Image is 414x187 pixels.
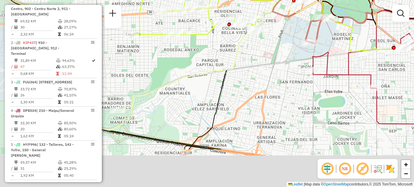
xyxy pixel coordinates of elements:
[20,24,58,30] td: 30
[64,172,94,179] td: 05:40
[20,165,58,172] td: 31
[36,80,72,84] span: | [STREET_ADDRESS]
[14,19,18,23] i: Distância Total
[23,142,37,147] span: HYF996
[20,133,58,139] td: 1,62 KM
[338,162,352,176] span: Ocultar NR
[91,109,95,112] em: Opções
[11,40,59,56] span: 2 -
[62,58,91,64] td: 94,63%
[11,165,14,172] td: /
[58,134,61,138] i: Tempo total em rota
[11,64,14,70] td: /
[23,182,37,186] span: HYG004
[23,80,36,84] span: FUU364
[58,167,62,170] i: % de utilização da cubagem
[11,1,74,16] span: | 900 - Centro 2, 901 - Centro, 902 - Centro Norte 2, 911 - [GEOGRAPHIC_DATA]
[20,86,58,92] td: 33,72 KM
[62,71,91,77] td: 11:04
[91,142,95,146] em: Opções
[56,59,61,62] i: % de utilização do peso
[64,133,94,139] td: 05:24
[20,172,58,179] td: 1,92 KM
[14,25,18,29] i: Total de Atividades
[373,164,382,174] img: Fluxo de ruas
[287,182,414,187] div: Map data © contributors,© 2025 TomTom, Microsoft
[14,167,18,170] i: Total de Atividades
[20,159,58,165] td: 59,57 KM
[14,93,18,97] i: Total de Atividades
[386,164,395,174] img: Exibir/Ocultar setores
[14,121,18,125] i: Distância Total
[23,1,36,5] span: KYE215
[64,120,94,126] td: 85,50%
[58,100,61,104] i: Tempo total em rota
[107,7,119,21] a: Nova sessão e pesquisa
[11,108,74,118] span: | 210 - Maipu/General Urquiza
[304,182,305,186] span: |
[64,24,94,30] td: 27,17%
[58,19,62,23] i: % de utilização do peso
[91,80,95,84] em: Opções
[11,99,14,105] td: =
[404,170,408,177] span: −
[58,121,62,125] i: % de utilização do peso
[23,108,36,113] span: DPE034
[64,126,94,132] td: 80,60%
[401,169,410,178] a: Zoom out
[11,133,14,139] td: =
[64,92,94,98] td: 41,10%
[11,126,14,132] td: /
[11,24,14,30] td: /
[56,72,59,75] i: Tempo total em rota
[14,161,18,164] i: Distância Total
[320,162,335,176] span: Ocultar deslocamento
[395,7,407,19] a: Exibir filtros
[64,18,94,24] td: 28,09%
[14,127,18,131] i: Total de Atividades
[64,31,94,37] td: 06:24
[324,182,349,186] a: OpenStreetMap
[11,71,14,77] td: =
[11,80,72,84] span: 3 -
[58,32,61,36] i: Tempo total em rota
[64,165,94,172] td: 25,29%
[11,108,74,118] span: 4 -
[91,41,95,44] em: Opções
[20,126,58,132] td: 20
[58,93,62,97] i: % de utilização da cubagem
[11,31,14,37] td: =
[20,120,58,126] td: 32,30 KM
[401,160,410,169] a: Zoom in
[11,92,14,98] td: /
[56,65,61,68] i: % de utilização da cubagem
[58,161,62,164] i: % de utilização do peso
[58,174,61,177] i: Tempo total em rota
[14,65,18,68] i: Total de Atividades
[11,142,74,158] span: | 132 - Talleres, 143 - Yofre, 150 - General [PERSON_NAME]
[20,92,58,98] td: 26
[58,25,62,29] i: % de utilização da cubagem
[14,87,18,91] i: Distância Total
[62,64,91,70] td: 63,37%
[64,86,94,92] td: 70,87%
[92,59,95,62] i: Rota otimizada
[11,172,14,179] td: =
[11,1,74,16] span: 1 -
[20,18,58,24] td: 69,52 KM
[20,58,56,64] td: 31,89 KM
[14,59,18,62] i: Distância Total
[20,31,58,37] td: 2,32 KM
[404,161,408,168] span: +
[20,64,56,70] td: 47
[288,182,303,186] a: Leaflet
[20,71,56,77] td: 0,68 KM
[58,127,62,131] i: % de utilização da cubagem
[355,162,370,176] span: Exibir rótulo
[11,142,74,158] span: 5 -
[20,99,58,105] td: 1,30 KM
[23,40,36,45] span: KIP437
[64,159,94,165] td: 45,28%
[91,182,95,185] em: Opções
[64,99,94,105] td: 05:21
